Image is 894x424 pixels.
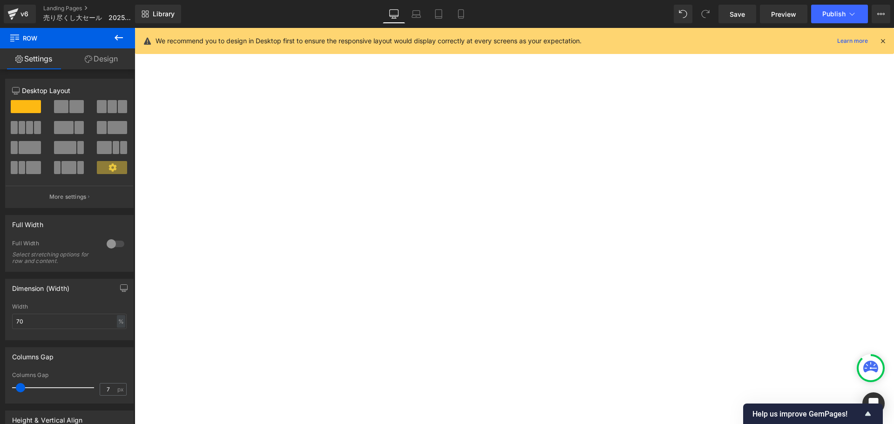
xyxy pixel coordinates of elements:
[19,8,30,20] div: v6
[12,240,97,249] div: Full Width
[405,5,427,23] a: Laptop
[43,5,149,12] a: Landing Pages
[68,48,135,69] a: Design
[427,5,450,23] a: Tablet
[135,5,181,23] a: New Library
[450,5,472,23] a: Mobile
[12,314,127,329] input: auto
[833,35,872,47] a: Learn more
[771,9,796,19] span: Preview
[872,5,890,23] button: More
[383,5,405,23] a: Desktop
[752,410,862,418] span: Help us improve GemPages!
[49,193,87,201] p: More settings
[12,303,127,310] div: Width
[12,86,127,95] p: Desktop Layout
[43,14,131,21] span: 売り尽くし大セール 2025.09
[12,215,43,229] div: Full Width
[12,279,69,292] div: Dimension (Width)
[4,5,36,23] a: v6
[760,5,807,23] a: Preview
[117,386,125,392] span: px
[811,5,868,23] button: Publish
[862,392,885,415] div: Open Intercom Messenger
[12,372,127,378] div: Columns Gap
[156,36,582,46] p: We recommend you to design in Desktop first to ensure the responsive layout would display correct...
[674,5,692,23] button: Undo
[752,408,874,419] button: Show survey - Help us improve GemPages!
[6,186,133,208] button: More settings
[12,411,82,424] div: Height & Vertical Align
[12,348,54,361] div: Columns Gap
[12,251,96,264] div: Select stretching options for row and content.
[730,9,745,19] span: Save
[696,5,715,23] button: Redo
[9,28,102,48] span: Row
[153,10,175,18] span: Library
[822,10,846,18] span: Publish
[117,315,125,328] div: %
